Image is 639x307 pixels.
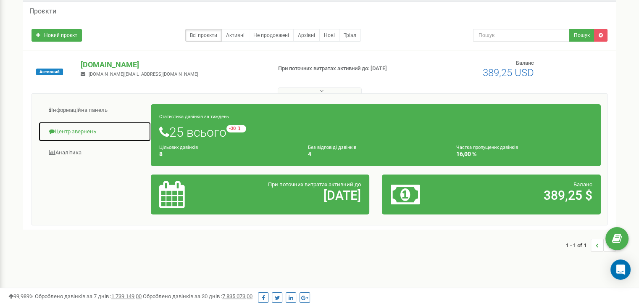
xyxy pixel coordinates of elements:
h2: 389,25 $ [462,188,592,202]
u: 1 739 149,00 [111,293,142,299]
small: Без відповіді дзвінків [308,145,356,150]
span: 99,989% [8,293,34,299]
span: Оброблено дзвінків за 30 днів : [143,293,252,299]
a: Центр звернень [38,122,151,142]
p: При поточних витратах активний до: [DATE] [278,65,413,73]
nav: ... [566,230,616,260]
div: Open Intercom Messenger [610,259,631,280]
span: При поточних витратах активний до [268,181,361,188]
span: Баланс [516,60,534,66]
h4: 4 [308,151,444,157]
a: Не продовжені [249,29,294,42]
h4: 16,00 % [456,151,592,157]
a: Тріал [339,29,361,42]
a: Інформаційна панель [38,100,151,121]
a: Всі проєкти [185,29,222,42]
h4: 8 [159,151,295,157]
a: Архівні [293,29,320,42]
u: 7 835 073,00 [222,293,252,299]
span: Активний [36,69,63,75]
p: [DOMAIN_NAME] [81,59,264,70]
a: Активні [221,29,249,42]
input: Пошук [473,29,570,42]
span: 389,25 USD [483,67,534,79]
span: Оброблено дзвінків за 7 днів : [35,293,142,299]
small: Цільових дзвінків [159,145,198,150]
a: Аналiтика [38,143,151,163]
span: Баланс [573,181,592,188]
a: Нові [319,29,339,42]
small: -30 [226,125,246,132]
a: Новий проєкт [32,29,82,42]
small: Частка пропущених дзвінків [456,145,518,150]
span: 1 - 1 of 1 [566,239,591,251]
small: Статистика дзвінків за тиждень [159,114,229,119]
span: [DOMAIN_NAME][EMAIL_ADDRESS][DOMAIN_NAME] [89,71,198,77]
button: Пошук [569,29,594,42]
h2: [DATE] [231,188,361,202]
h1: 25 всього [159,125,592,139]
h5: Проєкти [29,8,56,15]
